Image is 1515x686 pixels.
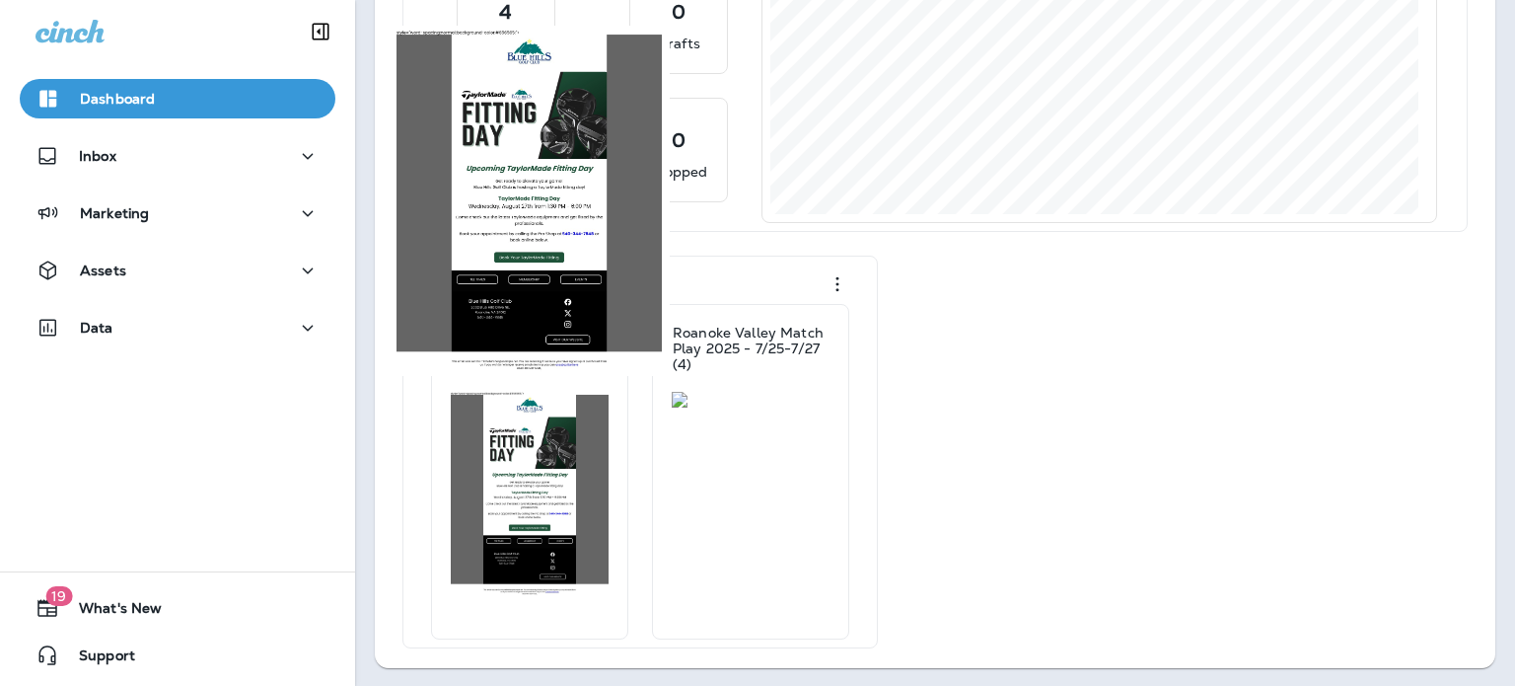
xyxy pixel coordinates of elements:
p: Roanoke Valley Match Play 2025 - 7/25-7/27 (4) [673,325,829,372]
p: Inbox [79,148,116,164]
p: Stopped [649,162,707,182]
p: 0 [672,2,685,22]
p: 0 [672,130,685,150]
span: Support [59,648,135,671]
p: Marketing [80,205,149,221]
button: Inbox [20,136,335,176]
span: 19 [45,586,72,606]
button: Assets [20,251,335,290]
p: 4 [499,2,512,22]
p: Dashboard [80,91,155,107]
img: 39de7f8c-eeda-4509-bf11-91b21928ecc5.jpg [397,30,662,373]
p: Drafts [657,34,700,53]
button: Marketing [20,193,335,233]
button: Collapse Sidebar [293,12,348,51]
button: Dashboard [20,79,335,118]
p: Assets [80,263,126,278]
p: Data [80,320,113,336]
img: 39de7f8c-eeda-4509-bf11-91b21928ecc5.jpg [451,392,609,596]
span: What's New [59,600,162,624]
button: 19What's New [20,588,335,628]
img: c34b9ecf-3f1a-49c5-aa6a-8f878af50a34.jpg [672,392,830,408]
button: Data [20,308,335,347]
button: Support [20,636,335,675]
